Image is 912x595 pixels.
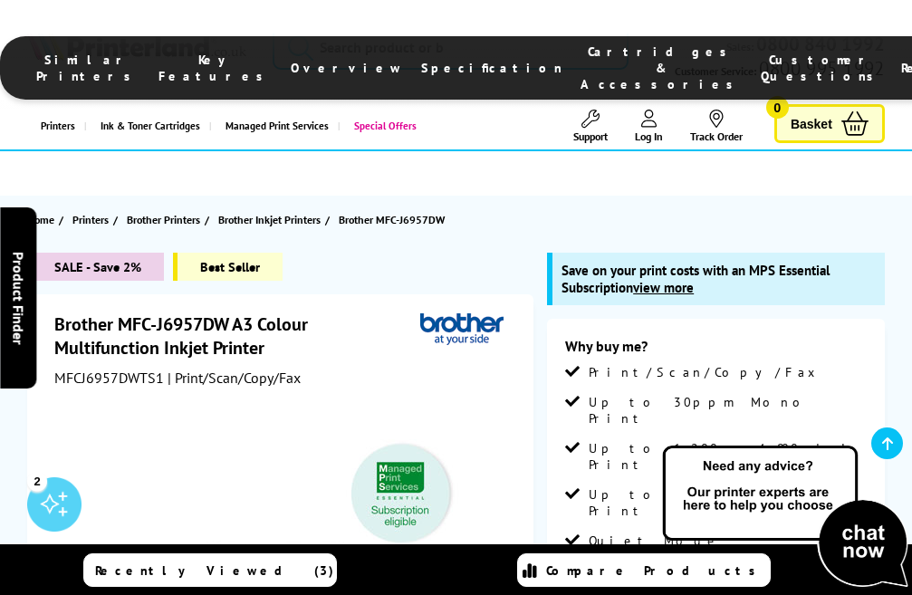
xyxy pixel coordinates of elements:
[218,210,321,229] span: Brother Inkjet Printers
[158,52,273,84] span: Key Features
[589,394,867,427] span: Up to 30ppm Mono Print
[173,253,283,281] span: Best Seller
[635,130,663,143] span: Log In
[291,60,403,76] span: Overview
[589,364,821,380] span: Print/Scan/Copy/Fax
[421,60,562,76] span: Specification
[562,262,830,296] span: Save on your print costs with an MPS Essential Subscription
[27,210,54,229] span: Home
[218,210,325,229] a: Brother Inkjet Printers
[27,253,164,281] span: SALE - Save 2%
[84,103,209,149] a: Ink & Toner Cartridges
[209,103,338,149] a: Managed Print Services
[573,110,608,143] a: Support
[774,104,885,143] a: Basket 0
[168,369,301,387] span: | Print/Scan/Copy/Fax
[658,443,912,591] img: Open Live Chat window
[635,110,663,143] a: Log In
[690,110,743,143] a: Track Order
[72,210,113,229] a: Printers
[9,251,27,344] span: Product Finder
[27,210,59,229] a: Home
[338,103,426,149] a: Special Offers
[127,210,205,229] a: Brother Printers
[54,369,164,387] span: MFCJ6957DWTS1
[517,553,771,587] a: Compare Products
[573,130,608,143] span: Support
[27,471,47,491] div: 2
[127,210,200,229] span: Brother Printers
[27,103,84,149] a: Printers
[761,52,883,84] span: Customer Questions
[95,562,334,579] span: Recently Viewed (3)
[101,103,200,149] span: Ink & Toner Cartridges
[589,533,721,549] span: Quiet Mode
[589,440,867,473] span: Up to 1,200 x 4,800 dpi Print
[589,486,867,519] span: Up to 30ppm Colour Print
[581,43,743,92] span: Cartridges & Accessories
[54,312,420,360] h1: Brother MFC-J6957DW A3 Colour Multifunction Inkjet Printer
[72,210,109,229] span: Printers
[339,213,445,226] span: Brother MFC-J6957DW
[565,337,867,364] div: Why buy me?
[36,52,140,84] span: Similar Printers
[791,111,832,136] span: Basket
[420,312,504,346] img: Brother
[83,553,337,587] a: Recently Viewed (3)
[546,562,765,579] span: Compare Products
[633,279,694,296] u: view more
